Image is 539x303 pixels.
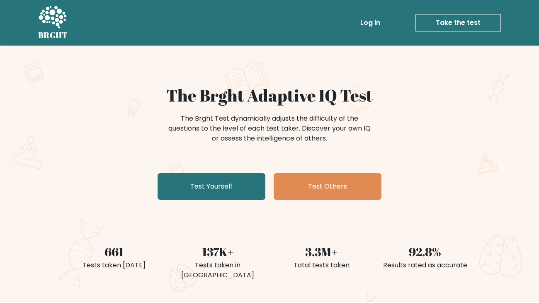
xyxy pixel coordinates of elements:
[67,85,472,105] h1: The Brght Adaptive IQ Test
[357,15,384,31] a: Log in
[38,30,68,40] h5: BRGHT
[171,243,265,260] div: 137K+
[166,114,373,143] div: The Brght Test dynamically adjusts the difficulty of the questions to the level of each test take...
[38,3,68,42] a: BRGHT
[274,173,381,200] a: Test Others
[158,173,265,200] a: Test Yourself
[67,243,161,260] div: 661
[274,243,368,260] div: 3.3M+
[171,260,265,280] div: Tests taken in [GEOGRAPHIC_DATA]
[378,260,472,270] div: Results rated as accurate
[274,260,368,270] div: Total tests taken
[415,14,501,32] a: Take the test
[378,243,472,260] div: 92.8%
[67,260,161,270] div: Tests taken [DATE]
